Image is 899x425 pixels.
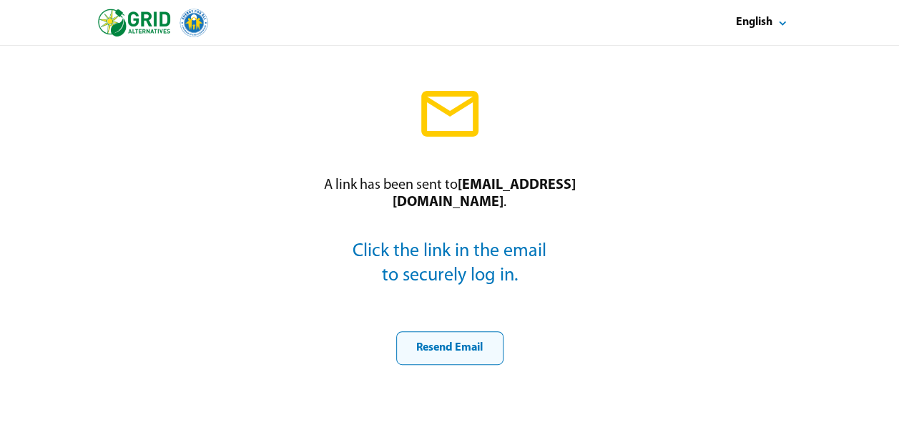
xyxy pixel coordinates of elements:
pre: Click the link in the email to securely log in. [348,240,551,288]
pre: A link has been sent to . [298,177,601,211]
img: logo [98,9,208,37]
button: Resend Email [396,331,503,365]
strong: [EMAIL_ADDRESS][DOMAIN_NAME] [393,178,576,210]
div: Resend Email [408,341,491,356]
div: English [736,15,772,30]
button: Select [724,6,802,39]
